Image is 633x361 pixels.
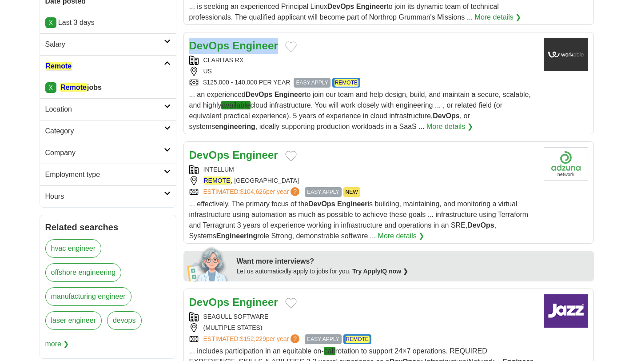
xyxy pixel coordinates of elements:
[237,267,589,276] div: Let us automatically apply to jobs for you.
[334,79,358,86] em: REMOTE
[232,40,278,52] strong: Engineer
[45,148,164,158] h2: Company
[40,164,176,185] a: Employment type
[45,82,56,93] a: X
[189,78,537,88] div: $125,000 - 140,000 PER YEAR
[426,121,473,132] a: More details ❯
[337,200,367,208] strong: Engineer
[40,120,176,142] a: Category
[203,187,302,197] a: ESTIMATED:$104,626per year?
[189,149,230,161] strong: DevOps
[203,334,302,344] a: ESTIMATED:$152,229per year?
[433,112,459,120] strong: DevOps
[45,191,164,202] h2: Hours
[343,187,360,197] span: NEW
[475,12,522,23] a: More details ❯
[45,62,72,70] em: Remote
[45,287,131,306] a: manufacturing engineer
[45,335,69,353] span: more ❯
[189,296,230,308] strong: DevOps
[189,149,278,161] a: DevOps Engineer
[189,56,537,65] div: CLARITAS RX
[45,263,122,282] a: offshore engineering
[544,38,588,71] img: Company logo
[45,17,171,28] p: Last 3 days
[40,185,176,207] a: Hours
[305,334,341,344] span: EASY APPLY
[45,104,164,115] h2: Location
[352,268,408,275] a: Try ApplyIQ now ❯
[45,239,102,258] a: hvac engineer
[285,151,297,161] button: Add to favorite jobs
[45,221,171,234] h2: Related searches
[45,39,164,50] h2: Salary
[324,347,335,355] em: call
[189,312,537,321] div: SEAGULL SOFTWARE
[189,40,278,52] a: DevOps Engineer
[189,323,537,333] div: (MULTIPLE STATES)
[45,126,164,136] h2: Category
[544,294,588,328] img: Company logo
[240,188,266,195] span: $104,626
[240,335,266,342] span: $152,229
[291,187,299,196] span: ?
[189,40,230,52] strong: DevOps
[232,296,278,308] strong: Engineer
[189,296,278,308] a: DevOps Engineer
[285,41,297,52] button: Add to favorite jobs
[40,98,176,120] a: Location
[356,3,386,10] strong: Engineer
[45,17,56,28] a: X
[232,149,278,161] strong: Engineer
[189,91,531,130] span: ... an experienced to join our team and help design, build, and maintain a secure, scalable, and ...
[189,3,499,21] span: ... is seeking an experienced Principal Linux to join its dynamic team of technical professionals...
[189,200,529,240] span: ... effectively. The primary focus of the is building, maintaining, and monitoring a virtual infr...
[216,232,257,240] strong: Engineering
[189,67,537,76] div: US
[544,147,588,180] img: Company logo
[187,246,230,281] img: apply-iq-scientist.png
[40,33,176,55] a: Salary
[45,311,102,330] a: laser engineer
[246,91,272,98] strong: DevOps
[305,187,341,197] span: EASY APPLY
[327,3,354,10] strong: DevOps
[215,123,255,130] strong: engineering
[203,176,231,185] em: REMOTE
[189,176,537,185] div: , [GEOGRAPHIC_DATA]
[285,298,297,309] button: Add to favorite jobs
[189,165,537,174] div: INTELLUM
[275,91,305,98] strong: Engineer
[40,55,176,77] a: Remote
[378,231,425,241] a: More details ❯
[45,169,164,180] h2: Employment type
[107,311,142,330] a: devops
[291,334,299,343] span: ?
[60,83,87,92] em: Remote
[40,142,176,164] a: Company
[294,78,330,88] span: EASY APPLY
[221,101,250,109] em: available
[237,256,589,267] div: Want more interviews?
[467,221,494,229] strong: DevOps
[308,200,335,208] strong: DevOps
[346,336,369,343] em: REMOTE
[60,83,102,92] strong: jobs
